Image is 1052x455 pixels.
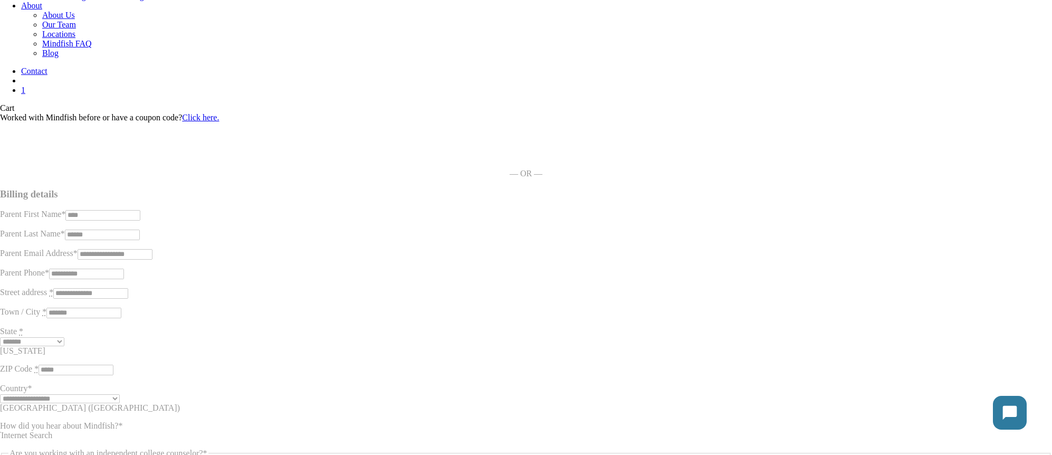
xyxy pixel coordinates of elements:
[21,67,47,75] a: Contact
[42,20,1052,30] a: Our Team
[42,30,1052,39] a: Locations
[42,30,75,39] span: Locations
[21,86,25,94] span: 1
[21,1,42,10] a: About
[982,385,1037,440] iframe: Chatbot
[42,11,75,20] span: About Us
[42,49,1052,58] a: Blog
[42,39,1052,49] a: Mindfish FAQ
[182,113,219,122] a: Click here.
[42,20,76,29] span: Our Team
[42,39,92,48] span: Mindfish FAQ
[42,11,1052,20] a: About Us
[42,49,59,58] span: Blog
[21,86,1052,95] a: 1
